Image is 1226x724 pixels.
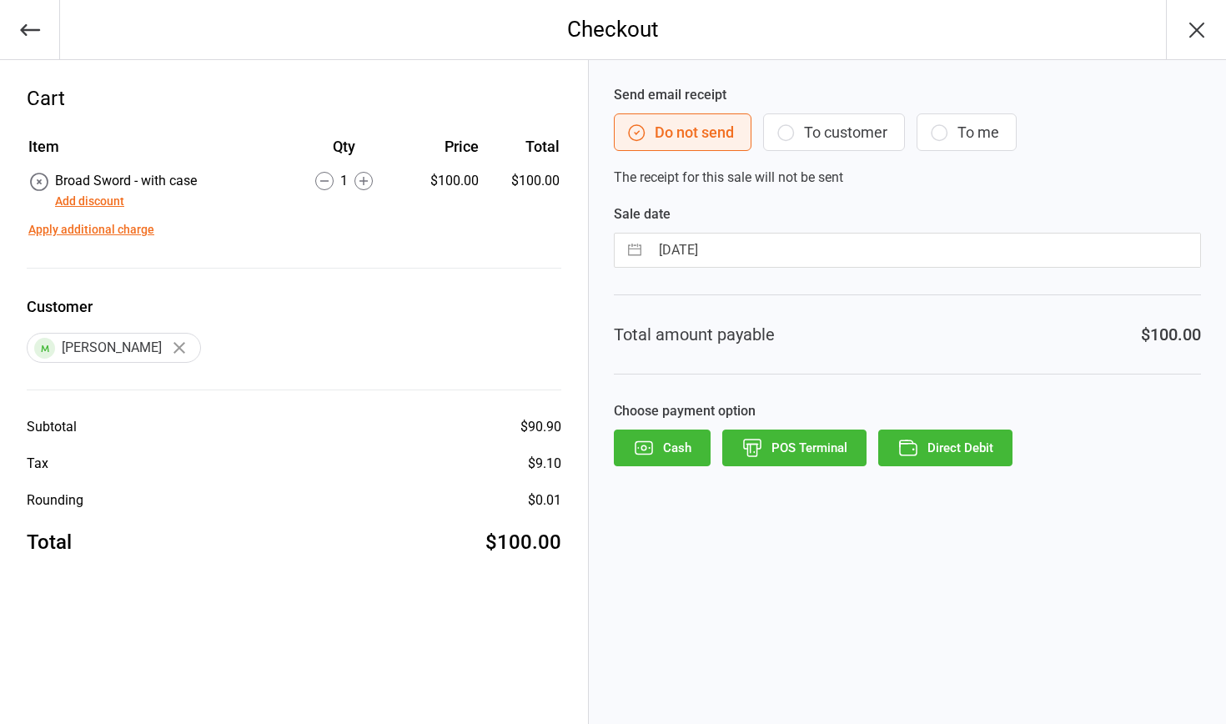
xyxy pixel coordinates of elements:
[614,85,1201,188] div: The receipt for this sale will not be sent
[614,204,1201,224] label: Sale date
[55,173,197,189] span: Broad Sword - with case
[27,490,83,510] div: Rounding
[403,171,479,191] div: $100.00
[763,113,905,151] button: To customer
[878,430,1012,466] button: Direct Debit
[27,527,72,557] div: Total
[528,454,561,474] div: $9.10
[27,83,561,113] div: Cart
[520,417,561,437] div: $90.90
[27,295,561,318] label: Customer
[614,85,1201,105] label: Send email receipt
[614,430,711,466] button: Cash
[287,135,401,169] th: Qty
[528,490,561,510] div: $0.01
[27,454,48,474] div: Tax
[27,333,201,363] div: [PERSON_NAME]
[614,113,751,151] button: Do not send
[485,135,559,169] th: Total
[287,171,401,191] div: 1
[614,401,1201,421] label: Choose payment option
[722,430,867,466] button: POS Terminal
[28,135,285,169] th: Item
[614,322,775,347] div: Total amount payable
[403,135,479,158] div: Price
[27,417,77,437] div: Subtotal
[917,113,1017,151] button: To me
[485,527,561,557] div: $100.00
[28,221,154,239] button: Apply additional charge
[55,193,124,210] button: Add discount
[1141,322,1201,347] div: $100.00
[485,171,559,211] td: $100.00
